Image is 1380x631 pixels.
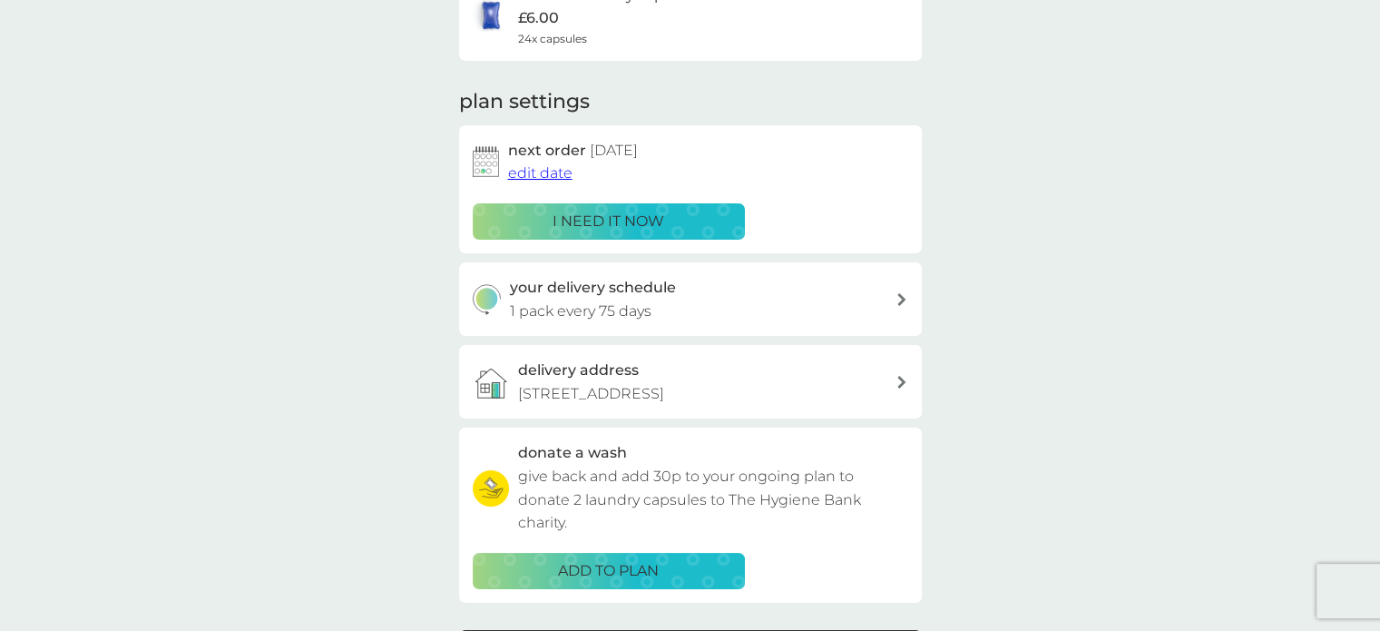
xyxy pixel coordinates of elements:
[553,210,664,233] p: i need it now
[518,359,639,382] h3: delivery address
[518,465,908,535] p: give back and add 30p to your ongoing plan to donate 2 laundry capsules to The Hygiene Bank charity.
[518,382,664,406] p: [STREET_ADDRESS]
[473,203,745,240] button: i need it now
[590,142,638,159] span: [DATE]
[459,345,922,419] a: delivery address[STREET_ADDRESS]
[508,139,638,163] h2: next order
[473,553,745,589] button: ADD TO PLAN
[518,30,587,47] span: 24x capsules
[510,276,676,300] h3: your delivery schedule
[459,262,922,336] button: your delivery schedule1 pack every 75 days
[510,300,651,323] p: 1 pack every 75 days
[508,164,573,182] span: edit date
[459,88,590,116] h2: plan settings
[508,162,573,185] button: edit date
[518,6,559,30] p: £6.00
[518,441,627,465] h3: donate a wash
[558,559,659,583] p: ADD TO PLAN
